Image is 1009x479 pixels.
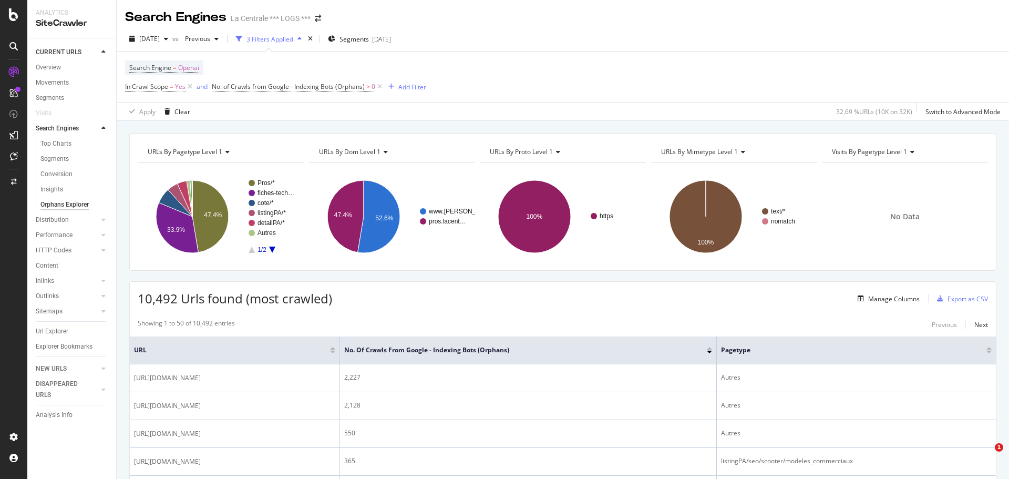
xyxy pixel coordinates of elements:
div: Performance [36,230,73,241]
text: 47.4% [334,211,352,219]
div: Outlinks [36,291,59,302]
div: times [306,34,315,44]
div: Autres [721,401,992,410]
svg: A chart. [651,171,817,262]
div: Content [36,260,58,271]
text: detailPA/* [258,219,285,227]
div: 2,128 [344,401,712,410]
div: [DATE] [372,35,391,44]
div: Overview [36,62,61,73]
a: Movements [36,77,109,88]
h4: URLs By proto Level 1 [488,144,636,160]
div: Search Engines [36,123,79,134]
div: Top Charts [40,138,71,149]
div: Movements [36,77,69,88]
a: HTTP Codes [36,245,98,256]
div: Conversion [40,169,73,180]
a: Outlinks [36,291,98,302]
a: Top Charts [40,138,109,149]
div: Insights [40,184,63,195]
span: Segments [339,35,369,44]
div: 550 [344,429,712,438]
div: arrow-right-arrow-left [315,15,321,22]
a: CURRENT URLS [36,47,98,58]
div: Previous [932,320,957,329]
span: 2025 Jan. 7th [139,34,160,43]
div: Showing 1 to 50 of 10,492 entries [138,319,235,331]
text: listingPA/* [258,209,286,217]
text: https [600,212,613,220]
div: Analysis Info [36,410,73,421]
div: Sitemaps [36,306,63,317]
text: pros.lacent… [429,218,466,225]
span: 0 [372,79,375,94]
button: Switch to Advanced Mode [921,103,1001,120]
div: and [197,82,208,91]
span: Search Engine [129,63,171,72]
div: Search Engines [125,8,226,26]
span: [URL][DOMAIN_NAME] [134,373,201,383]
span: No Data [890,211,920,222]
text: 47.4% [204,211,222,219]
span: URLs By pagetype Level 1 [148,147,222,156]
div: CURRENT URLS [36,47,81,58]
div: Segments [36,93,64,104]
div: Autres [721,373,992,382]
div: Orphans Explorer [40,199,89,210]
text: Autres [258,229,276,237]
text: www.[PERSON_NAME]… [428,208,502,215]
span: URLs By proto Level 1 [490,147,553,156]
a: Explorer Bookmarks [36,341,109,352]
div: Next [974,320,988,329]
a: Performance [36,230,98,241]
text: cote/* [258,199,274,207]
span: URLs By dom Level 1 [319,147,380,156]
div: 365 [344,456,712,466]
div: Distribution [36,215,69,226]
div: Clear [174,107,190,116]
text: 100% [527,213,543,220]
div: Analytics [36,8,108,17]
a: Segments [40,154,109,165]
button: Next [974,319,988,331]
div: Autres [721,429,992,438]
button: [DATE] [125,30,172,47]
text: 33.9% [167,226,185,233]
text: fiches-tech… [258,189,294,197]
a: Orphans Explorer [40,199,109,210]
svg: A chart. [138,171,304,262]
button: and [197,81,208,91]
button: Add Filter [384,80,426,93]
text: 52.6% [375,215,393,222]
div: Inlinks [36,276,54,287]
button: Segments[DATE] [324,30,395,47]
span: Visits by pagetype Level 1 [832,147,907,156]
iframe: Intercom live chat [973,443,998,468]
span: No. of Crawls from Google - Indexing Bots (Orphans) [344,345,691,355]
text: text/* [771,208,786,215]
span: pagetype [721,345,971,355]
span: Yes [175,79,186,94]
div: Manage Columns [868,294,920,303]
svg: A chart. [480,171,646,262]
a: Sitemaps [36,306,98,317]
h4: URLs By dom Level 1 [317,144,466,160]
button: Export as CSV [933,290,988,307]
button: Clear [160,103,190,120]
div: 32.69 % URLs ( 10K on 32K ) [836,107,912,116]
a: Overview [36,62,109,73]
span: 1 [995,443,1003,452]
span: [URL][DOMAIN_NAME] [134,429,201,439]
div: listingPA/seo/scooter/modeles_commerciaux [721,456,992,466]
span: = [170,82,173,91]
div: HTTP Codes [36,245,71,256]
div: Explorer Bookmarks [36,341,92,352]
a: Visits [36,108,62,119]
h4: URLs By pagetype Level 1 [146,144,294,160]
span: vs [172,34,181,43]
span: = [173,63,177,72]
text: 100% [697,239,714,246]
div: Add Filter [398,83,426,91]
span: In Crawl Scope [125,82,168,91]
